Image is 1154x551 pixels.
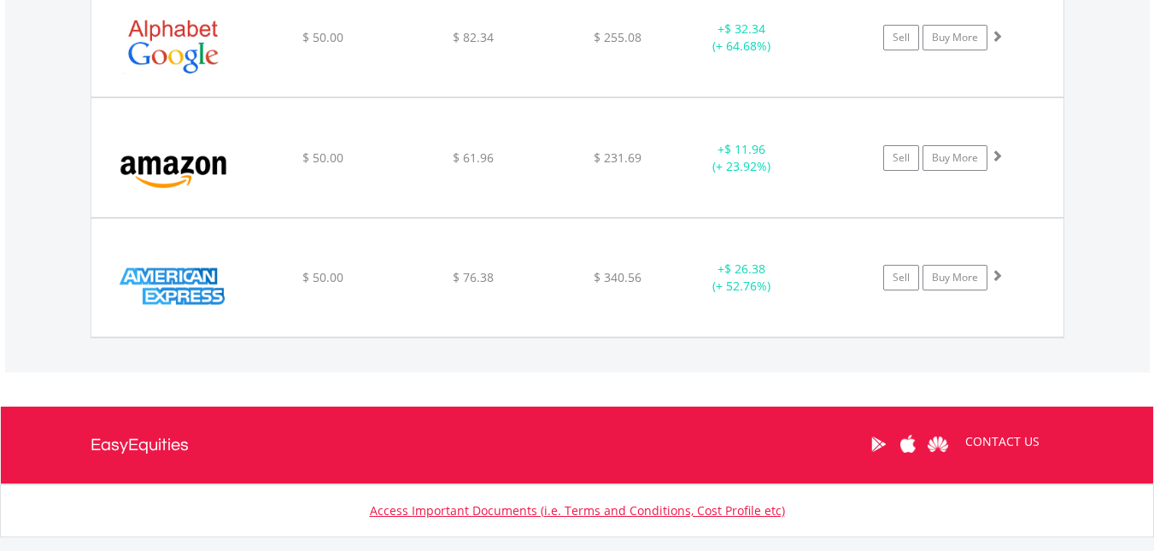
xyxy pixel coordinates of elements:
[100,240,247,332] img: EQU.US.AXP.png
[100,120,247,212] img: EQU.US.AMZN.png
[453,149,494,166] span: $ 61.96
[883,25,919,50] a: Sell
[302,29,343,45] span: $ 50.00
[883,145,919,171] a: Sell
[594,149,641,166] span: $ 231.69
[923,265,987,290] a: Buy More
[893,418,923,471] a: Apple
[923,418,953,471] a: Huawei
[677,261,806,295] div: + (+ 52.76%)
[724,21,765,37] span: $ 32.34
[677,141,806,175] div: + (+ 23.92%)
[923,25,987,50] a: Buy More
[923,145,987,171] a: Buy More
[677,21,806,55] div: + (+ 64.68%)
[724,141,765,157] span: $ 11.96
[594,269,641,285] span: $ 340.56
[953,418,1051,466] a: CONTACT US
[91,407,189,484] a: EasyEquities
[453,29,494,45] span: $ 82.34
[724,261,765,277] span: $ 26.38
[883,265,919,290] a: Sell
[370,502,785,519] a: Access Important Documents (i.e. Terms and Conditions, Cost Profile etc)
[864,418,893,471] a: Google Play
[302,269,343,285] span: $ 50.00
[594,29,641,45] span: $ 255.08
[302,149,343,166] span: $ 50.00
[453,269,494,285] span: $ 76.38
